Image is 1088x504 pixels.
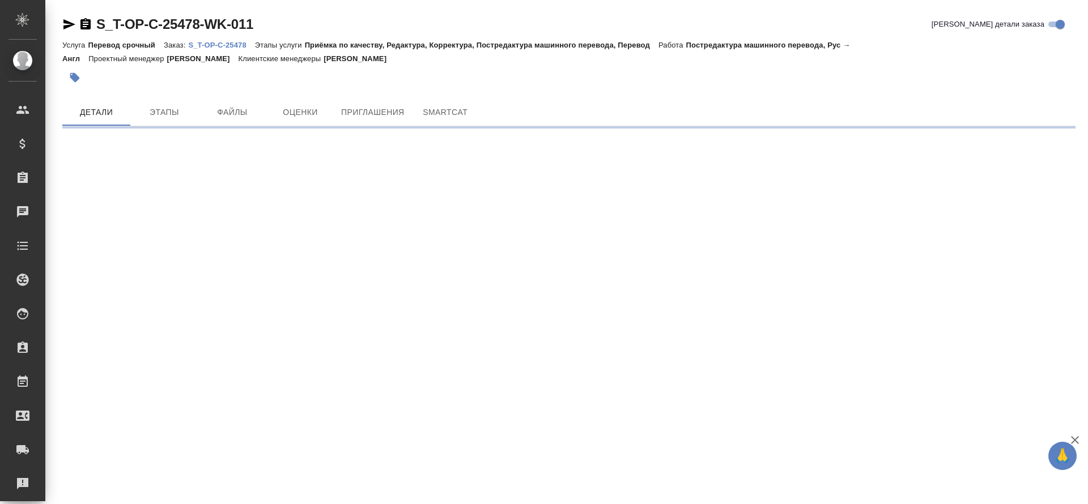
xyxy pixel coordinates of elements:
[305,41,658,49] p: Приёмка по качеству, Редактура, Корректура, Постредактура машинного перевода, Перевод
[324,54,395,63] p: [PERSON_NAME]
[79,18,92,31] button: Скопировать ссылку
[62,41,88,49] p: Услуга
[658,41,686,49] p: Работа
[255,41,305,49] p: Этапы услуги
[62,65,87,90] button: Добавить тэг
[137,105,192,119] span: Этапы
[62,18,76,31] button: Скопировать ссылку для ЯМессенджера
[88,54,167,63] p: Проектный менеджер
[1053,444,1072,468] span: 🙏
[96,16,253,32] a: S_T-OP-C-25478-WK-011
[69,105,124,119] span: Детали
[188,41,254,49] p: S_T-OP-C-25478
[1048,442,1077,470] button: 🙏
[167,54,239,63] p: [PERSON_NAME]
[205,105,260,119] span: Файлы
[239,54,324,63] p: Клиентские менеджеры
[932,19,1044,30] span: [PERSON_NAME] детали заказа
[188,40,254,49] a: S_T-OP-C-25478
[418,105,473,119] span: SmartCat
[88,41,164,49] p: Перевод срочный
[164,41,188,49] p: Заказ:
[273,105,328,119] span: Оценки
[341,105,405,119] span: Приглашения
